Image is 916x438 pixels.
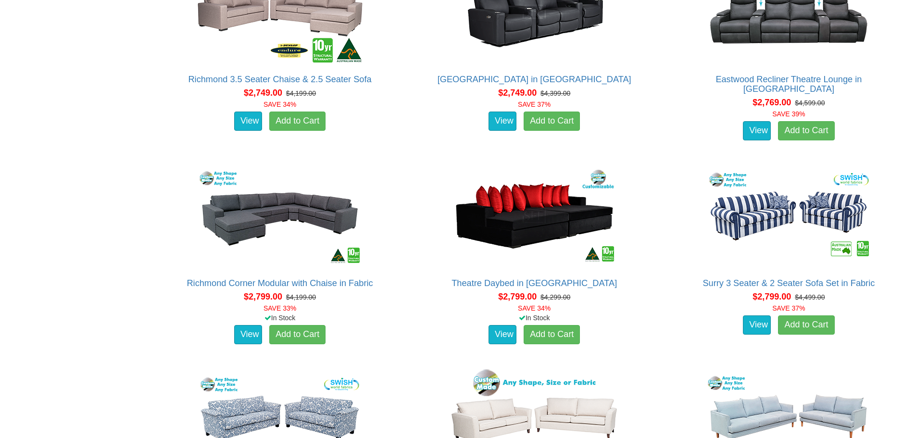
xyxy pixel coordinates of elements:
div: In Stock [413,313,656,323]
font: SAVE 37% [772,304,805,312]
a: Surry 3 Seater & 2 Seater Sofa Set in Fabric [703,278,875,288]
del: $4,399.00 [540,89,570,97]
a: [GEOGRAPHIC_DATA] in [GEOGRAPHIC_DATA] [438,75,631,84]
span: $2,749.00 [244,88,282,98]
del: $4,499.00 [795,293,825,301]
a: Add to Cart [269,325,326,344]
a: Richmond 3.5 Seater Chaise & 2.5 Seater Sofa [188,75,371,84]
div: In Stock [158,313,402,323]
font: SAVE 33% [264,304,296,312]
a: Add to Cart [524,325,580,344]
a: Add to Cart [778,315,834,335]
a: Add to Cart [524,112,580,131]
a: Eastwood Recliner Theatre Lounge in [GEOGRAPHIC_DATA] [715,75,862,94]
del: $4,199.00 [286,89,316,97]
span: $2,799.00 [753,292,791,301]
img: Surry 3 Seater & 2 Seater Sofa Set in Fabric [702,163,875,269]
span: $2,799.00 [244,292,282,301]
a: View [743,315,771,335]
img: Richmond Corner Modular with Chaise in Fabric [193,163,366,269]
span: $2,799.00 [498,292,537,301]
span: $2,749.00 [498,88,537,98]
font: SAVE 37% [518,100,551,108]
a: Add to Cart [269,112,326,131]
a: Richmond Corner Modular with Chaise in Fabric [187,278,373,288]
font: SAVE 39% [772,110,805,118]
del: $4,599.00 [795,99,825,107]
a: View [743,121,771,140]
img: Theatre Daybed in Fabric [448,163,621,269]
del: $4,199.00 [286,293,316,301]
a: Theatre Daybed in [GEOGRAPHIC_DATA] [452,278,617,288]
a: View [234,112,262,131]
span: $2,769.00 [753,98,791,107]
font: SAVE 34% [264,100,296,108]
a: View [489,112,516,131]
a: View [489,325,516,344]
a: View [234,325,262,344]
del: $4,299.00 [540,293,570,301]
font: SAVE 34% [518,304,551,312]
a: Add to Cart [778,121,834,140]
